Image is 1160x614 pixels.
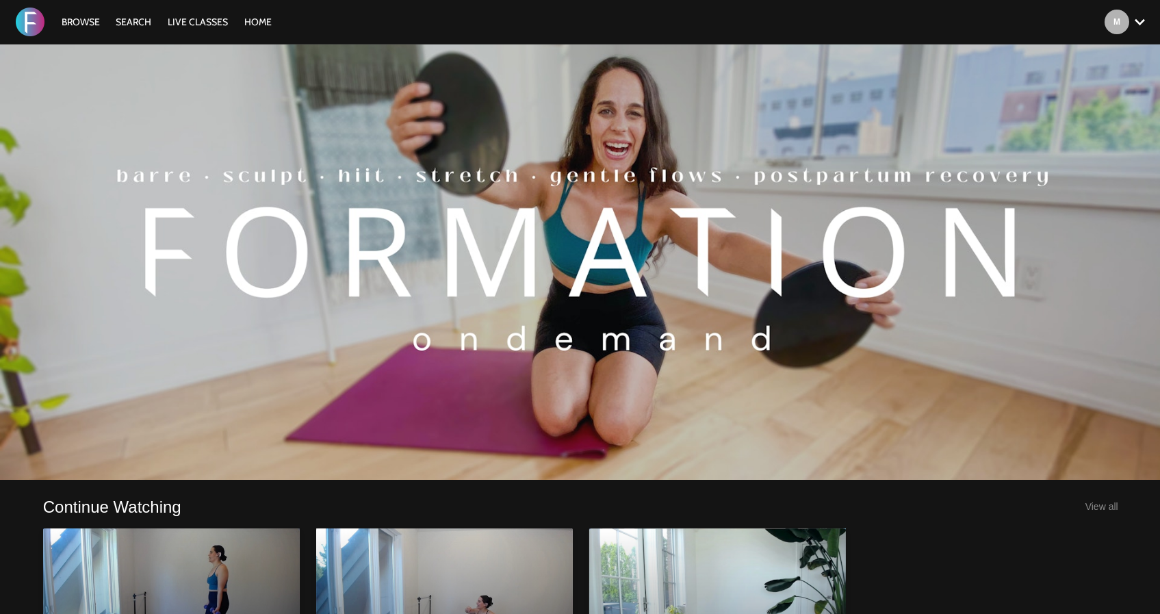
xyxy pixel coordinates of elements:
[55,16,107,28] a: Browse
[16,8,44,36] img: FORMATION
[237,16,279,28] a: HOME
[55,15,279,29] nav: Primary
[43,496,181,517] a: Continue Watching
[109,16,158,28] a: Search
[161,16,235,28] a: LIVE CLASSES
[1085,501,1118,512] a: View all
